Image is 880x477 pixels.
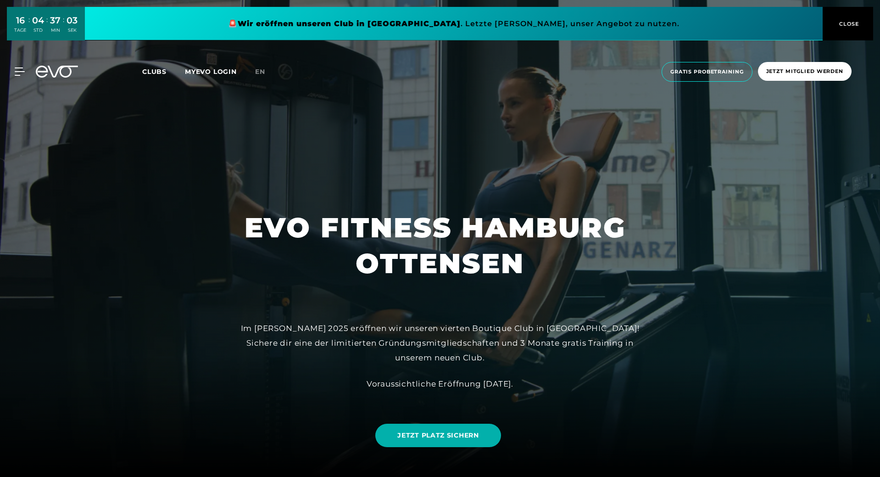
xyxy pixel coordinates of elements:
[67,14,78,27] div: 03
[766,67,843,75] span: Jetzt Mitglied werden
[67,27,78,34] div: SEK
[32,27,44,34] div: STD
[375,424,501,447] a: JETZT PLATZ SICHERN
[755,62,854,82] a: Jetzt Mitglied werden
[14,14,26,27] div: 16
[837,20,859,28] span: CLOSE
[245,210,635,281] h1: EVO FITNESS HAMBURG OTTENSEN
[142,67,167,76] span: Clubs
[185,67,237,76] a: MYEVO LOGIN
[14,27,26,34] div: TAGE
[670,68,744,76] span: Gratis Probetraining
[234,376,646,391] div: Voraussichtliche Eröffnung [DATE].
[50,14,61,27] div: 37
[142,67,185,76] a: Clubs
[46,15,48,39] div: :
[32,14,44,27] div: 04
[823,7,873,40] button: CLOSE
[234,321,646,365] div: Im [PERSON_NAME] 2025 eröffnen wir unseren vierten Boutique Club in [GEOGRAPHIC_DATA]! Sichere di...
[255,67,276,77] a: en
[28,15,30,39] div: :
[659,62,755,82] a: Gratis Probetraining
[50,27,61,34] div: MIN
[255,67,265,76] span: en
[397,431,479,440] span: JETZT PLATZ SICHERN
[63,15,64,39] div: :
